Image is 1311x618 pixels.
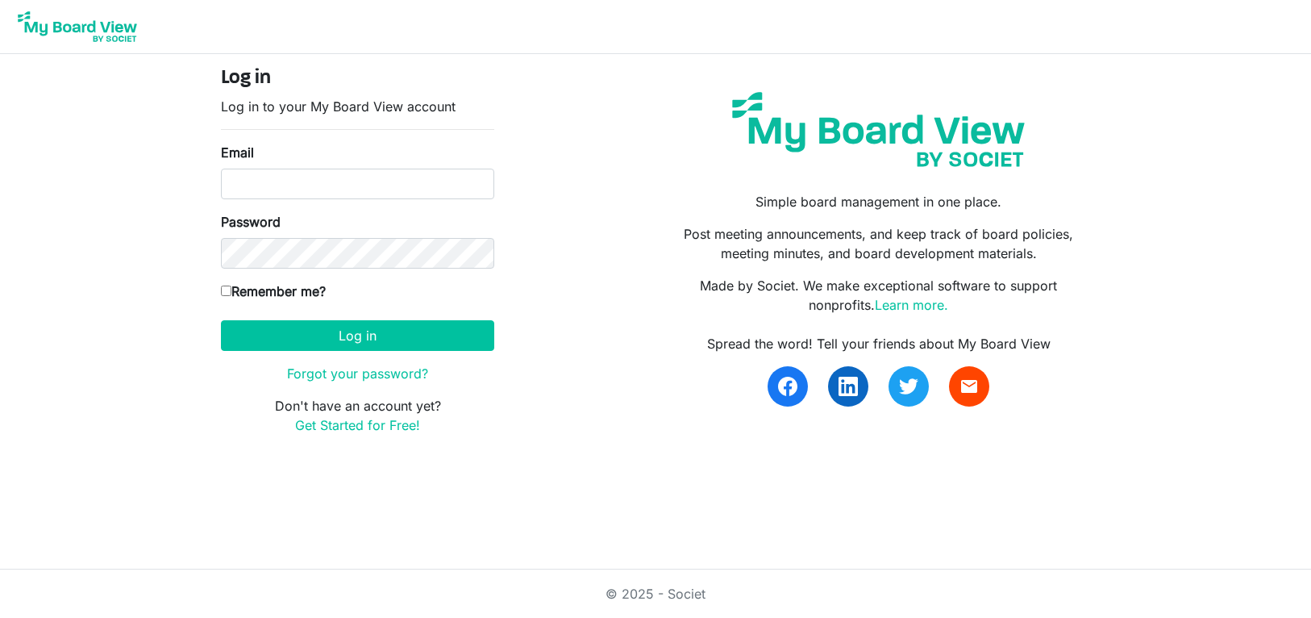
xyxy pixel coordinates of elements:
h4: Log in [221,67,494,90]
label: Remember me? [221,282,326,301]
p: Simple board management in one place. [668,192,1090,211]
p: Post meeting announcements, and keep track of board policies, meeting minutes, and board developm... [668,224,1090,263]
p: Don't have an account yet? [221,396,494,435]
div: Spread the word! Tell your friends about My Board View [668,334,1090,353]
button: Log in [221,320,494,351]
a: email [949,366,989,407]
p: Log in to your My Board View account [221,97,494,116]
a: Get Started for Free! [295,417,420,433]
p: Made by Societ. We make exceptional software to support nonprofits. [668,276,1090,315]
label: Password [221,212,281,232]
img: My Board View Logo [13,6,142,47]
img: linkedin.svg [839,377,858,396]
img: facebook.svg [778,377,797,396]
a: © 2025 - Societ [606,586,705,602]
a: Forgot your password? [287,365,428,382]
a: Learn more. [875,297,948,313]
span: email [959,377,979,396]
label: Email [221,143,254,162]
img: my-board-view-societ.svg [720,80,1037,179]
img: twitter.svg [899,377,918,396]
input: Remember me? [221,286,231,296]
